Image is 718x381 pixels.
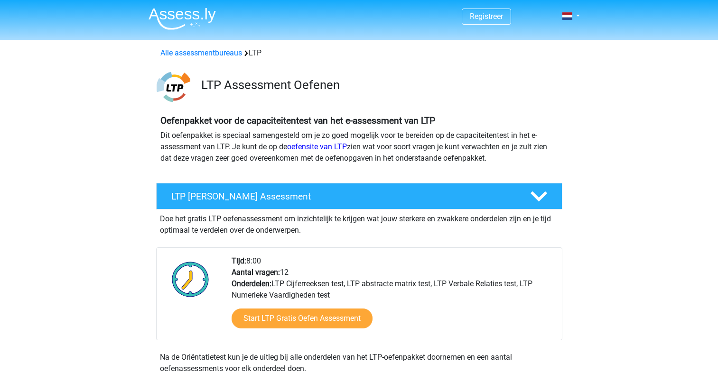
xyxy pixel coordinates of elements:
a: Registreer [470,12,503,21]
div: LTP [157,47,562,59]
b: Onderdelen: [232,279,271,288]
b: Oefenpakket voor de capaciteitentest van het e-assessment van LTP [160,115,435,126]
b: Aantal vragen: [232,268,280,277]
div: Na de Oriëntatietest kun je de uitleg bij alle onderdelen van het LTP-oefenpakket doornemen en ee... [156,352,562,374]
div: Doe het gratis LTP oefenassessment om inzichtelijk te krijgen wat jouw sterkere en zwakkere onder... [156,209,562,236]
a: oefensite van LTP [287,142,347,151]
div: 8:00 12 LTP Cijferreeksen test, LTP abstracte matrix test, LTP Verbale Relaties test, LTP Numerie... [224,255,561,340]
h3: LTP Assessment Oefenen [201,78,555,92]
h4: LTP [PERSON_NAME] Assessment [171,191,515,202]
a: LTP [PERSON_NAME] Assessment [152,183,566,209]
b: Tijd: [232,256,246,265]
img: Assessly [149,8,216,30]
a: Start LTP Gratis Oefen Assessment [232,308,373,328]
a: Alle assessmentbureaus [160,48,242,57]
img: Klok [167,255,214,303]
img: ltp.png [157,70,190,104]
p: Dit oefenpakket is speciaal samengesteld om je zo goed mogelijk voor te bereiden op de capaciteit... [160,130,558,164]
